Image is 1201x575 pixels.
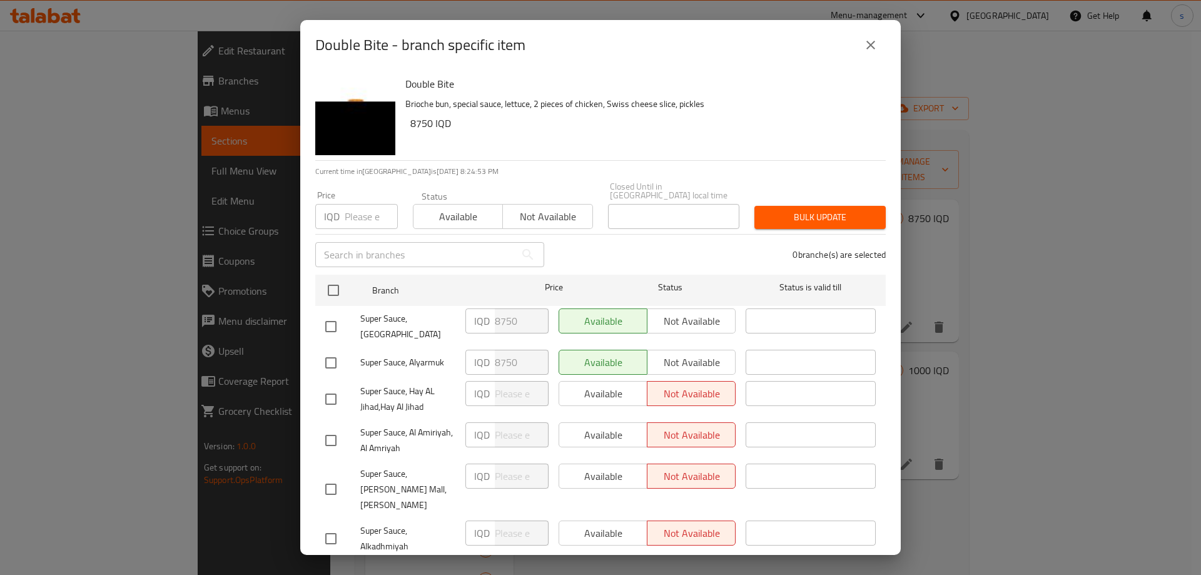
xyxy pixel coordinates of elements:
[474,526,490,541] p: IQD
[495,350,549,375] input: Please enter price
[512,280,595,295] span: Price
[606,280,736,295] span: Status
[495,521,549,546] input: Please enter price
[474,469,490,484] p: IQD
[474,313,490,328] p: IQD
[746,280,876,295] span: Status is valid till
[764,210,876,225] span: Bulk update
[495,464,549,489] input: Please enter price
[372,283,502,298] span: Branch
[508,208,587,226] span: Not available
[315,35,525,55] h2: Double Bite - branch specific item
[360,384,455,415] span: Super Sauce, Hay AL Jihad,Hay Al Jihad
[410,114,876,132] h6: 8750 IQD
[474,427,490,442] p: IQD
[502,204,592,229] button: Not available
[495,422,549,447] input: Please enter price
[856,30,886,60] button: close
[315,242,515,267] input: Search in branches
[405,96,876,112] p: Brioche bun, special sauce, lettuce, 2 pieces of chicken, Swiss cheese slice, pickles
[405,75,876,93] h6: Double Bite
[793,248,886,261] p: 0 branche(s) are selected
[360,523,455,554] span: Super Sauce, Alkadhmiyah
[360,355,455,370] span: Super Sauce, Alyarmuk
[418,208,498,226] span: Available
[474,386,490,401] p: IQD
[495,308,549,333] input: Please enter price
[413,204,503,229] button: Available
[315,166,886,177] p: Current time in [GEOGRAPHIC_DATA] is [DATE] 8:24:53 PM
[360,311,455,342] span: Super Sauce, [GEOGRAPHIC_DATA]
[315,75,395,155] img: Double Bite
[324,209,340,224] p: IQD
[495,381,549,406] input: Please enter price
[754,206,886,229] button: Bulk update
[360,466,455,513] span: Super Sauce, [PERSON_NAME] Mall, [PERSON_NAME]
[360,425,455,456] span: Super Sauce, Al Amiriyah, Al Amriyah
[345,204,398,229] input: Please enter price
[474,355,490,370] p: IQD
